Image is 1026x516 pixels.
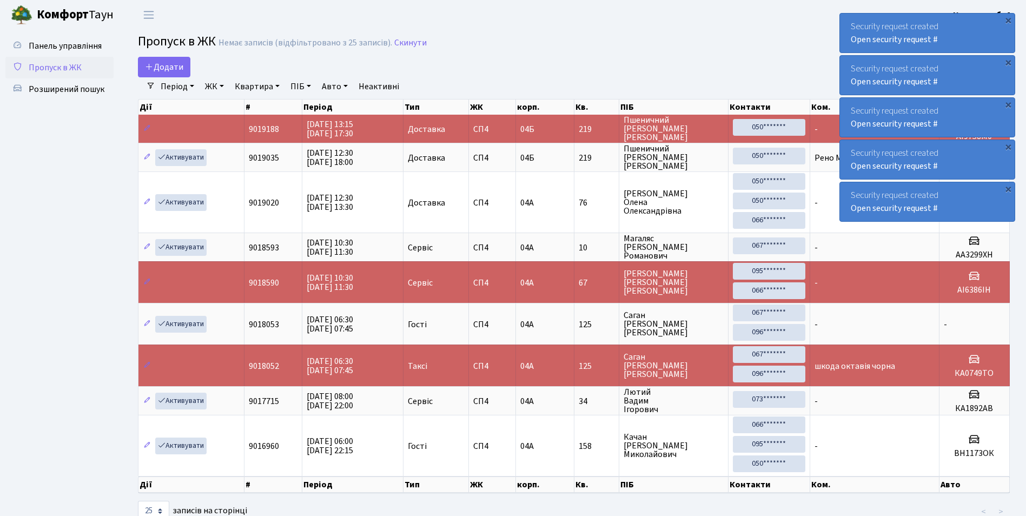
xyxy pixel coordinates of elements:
h5: АА3299ХН [944,250,1005,260]
span: - [815,319,818,330]
div: Security request created [840,14,1015,52]
a: Open security request # [851,160,938,172]
div: Security request created [840,56,1015,95]
div: × [1003,99,1014,110]
a: Додати [138,57,190,77]
span: Розширений пошук [29,83,104,95]
th: Контакти [729,100,810,115]
span: 10 [579,243,614,252]
span: Доставка [408,154,445,162]
h5: КА1892АВ [944,403,1005,414]
th: # [244,477,302,493]
span: [DATE] 12:30 [DATE] 13:30 [307,192,353,213]
th: ЖК [469,477,516,493]
span: [PERSON_NAME] [PERSON_NAME] [PERSON_NAME] [624,269,724,295]
a: Активувати [155,393,207,409]
div: × [1003,183,1014,194]
a: Скинути [394,38,427,48]
a: Open security request # [851,118,938,130]
span: [DATE] 12:30 [DATE] 18:00 [307,147,353,168]
a: Активувати [155,239,207,256]
span: 9017715 [249,395,279,407]
a: Період [156,77,198,96]
span: - [815,277,818,289]
span: СП4 [473,320,511,329]
span: [PERSON_NAME] Олена Олександрівна [624,189,724,215]
h5: КА0749ТО [944,368,1005,379]
th: Період [302,477,403,493]
span: СП4 [473,199,511,207]
span: шкода октавія чорна [815,360,895,372]
a: ПІБ [286,77,315,96]
span: Магаляс [PERSON_NAME] Романович [624,234,724,260]
th: Дії [138,477,244,493]
th: Контакти [729,477,810,493]
a: Активувати [155,438,207,454]
span: 9016960 [249,440,279,452]
th: Авто [939,477,1010,493]
span: - [815,123,818,135]
span: 04Б [520,152,534,164]
span: [DATE] 10:30 [DATE] 11:30 [307,272,353,293]
th: ЖК [469,100,516,115]
div: × [1003,57,1014,68]
span: 76 [579,199,614,207]
h5: ВН1173ОК [944,448,1005,459]
span: 9019035 [249,152,279,164]
span: 219 [579,125,614,134]
a: Панель управління [5,35,114,57]
th: # [244,100,302,115]
span: 04А [520,242,534,254]
span: Пропуск в ЖК [138,32,216,51]
span: [DATE] 06:30 [DATE] 07:45 [307,355,353,376]
span: 9018053 [249,319,279,330]
span: Лютий Вадим Ігорович [624,388,724,414]
span: Сервіс [408,397,433,406]
span: 04А [520,197,534,209]
span: - [815,440,818,452]
span: Пшеничний [PERSON_NAME] [PERSON_NAME] [624,144,724,170]
span: [DATE] 13:15 [DATE] 17:30 [307,118,353,140]
span: 04А [520,277,534,289]
span: Гості [408,442,427,451]
span: Доставка [408,125,445,134]
span: 04А [520,395,534,407]
span: Гості [408,320,427,329]
span: Сервіс [408,279,433,287]
span: 04А [520,440,534,452]
span: 67 [579,279,614,287]
span: СП4 [473,362,511,371]
a: ЖК [201,77,228,96]
span: [DATE] 08:00 [DATE] 22:00 [307,391,353,412]
th: Ком. [810,100,939,115]
span: СП4 [473,243,511,252]
b: Комфорт [37,6,89,23]
a: Open security request # [851,76,938,88]
span: - [815,242,818,254]
th: Період [302,100,403,115]
button: Переключити навігацію [135,6,162,24]
span: 34 [579,397,614,406]
span: 125 [579,320,614,329]
th: ПІБ [619,100,729,115]
span: СП4 [473,279,511,287]
span: Саган [PERSON_NAME] [PERSON_NAME] [624,311,724,337]
span: [DATE] 06:00 [DATE] 22:15 [307,435,353,457]
div: × [1003,15,1014,25]
span: 219 [579,154,614,162]
div: × [1003,141,1014,152]
span: 04А [520,360,534,372]
th: Дії [138,100,244,115]
a: Квартира [230,77,284,96]
span: Рено Мастер белый [815,152,890,164]
a: Неактивні [354,77,403,96]
th: Тип [403,477,469,493]
span: Пропуск в ЖК [29,62,82,74]
th: Тип [403,100,469,115]
span: Додати [145,61,183,73]
img: logo.png [11,4,32,26]
span: Качан [PERSON_NAME] Миколайович [624,433,724,459]
div: Security request created [840,98,1015,137]
span: - [815,395,818,407]
a: Авто [317,77,352,96]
